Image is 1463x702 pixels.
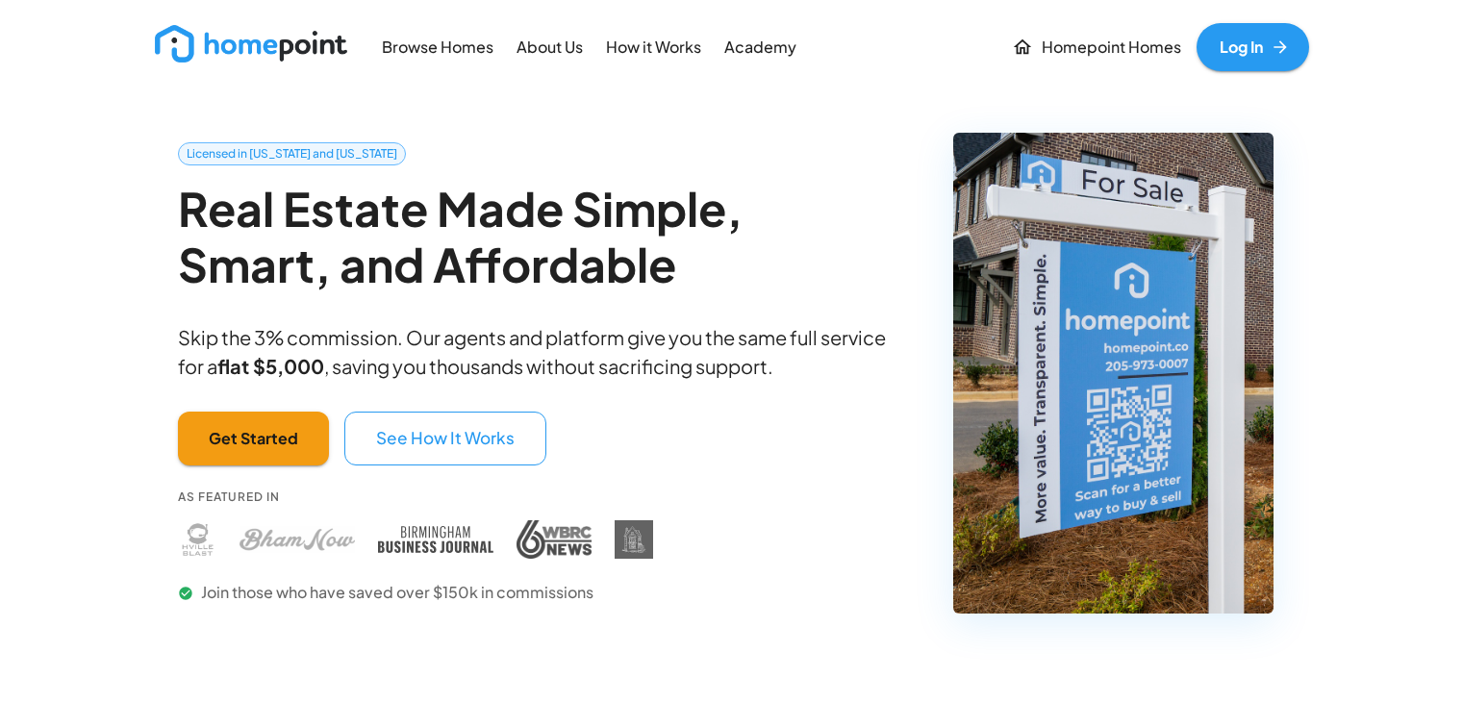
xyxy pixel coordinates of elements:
[615,520,653,559] img: DIY Homebuyers Academy press coverage - Homepoint featured in DIY Homebuyers Academy
[953,133,1274,614] img: Homepoint real estate for sale sign - Licensed brokerage in Alabama and Tennessee
[1042,37,1181,59] p: Homepoint Homes
[1197,23,1309,71] a: Log In
[178,142,406,165] a: Licensed in [US_STATE] and [US_STATE]
[178,181,904,291] h2: Real Estate Made Simple, Smart, and Affordable
[517,37,583,59] p: About Us
[178,582,653,604] p: Join those who have saved over $150k in commissions
[1004,23,1189,71] a: Homepoint Homes
[179,145,405,163] span: Licensed in [US_STATE] and [US_STATE]
[509,25,591,68] a: About Us
[178,520,216,559] img: Huntsville Blast press coverage - Homepoint featured in Huntsville Blast
[178,323,904,381] p: Skip the 3% commission. Our agents and platform give you the same full service for a , saving you...
[606,37,701,59] p: How it Works
[374,25,501,68] a: Browse Homes
[155,25,347,63] img: new_logo_light.png
[378,520,493,559] img: Birmingham Business Journal press coverage - Homepoint featured in Birmingham Business Journal
[598,25,709,68] a: How it Works
[382,37,493,59] p: Browse Homes
[178,412,329,465] button: Get Started
[217,354,324,378] b: flat $5,000
[717,25,804,68] a: Academy
[724,37,796,59] p: Academy
[240,520,355,559] img: Bham Now press coverage - Homepoint featured in Bham Now
[517,520,592,559] img: WBRC press coverage - Homepoint featured in WBRC
[344,412,546,465] button: See How It Works
[178,489,653,505] p: As Featured In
